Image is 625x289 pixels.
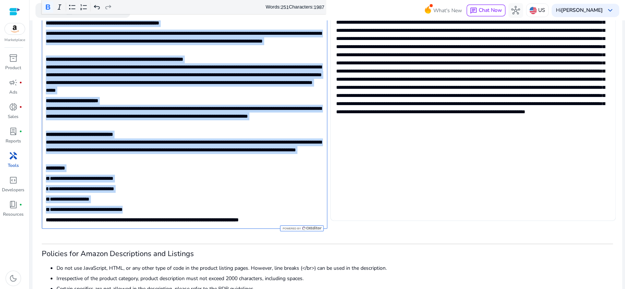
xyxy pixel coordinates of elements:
[9,127,18,136] span: lab_profile
[529,7,537,14] img: us.svg
[470,7,477,14] span: chat
[19,81,22,84] span: fiber_manual_record
[561,7,603,14] b: [PERSON_NAME]
[2,186,24,193] p: Developers
[41,6,50,15] span: search
[57,264,613,272] li: Do not use JavaScript, HTML, or any other type of code in the product listing pages. However, lin...
[281,4,289,10] label: 251
[4,37,25,43] p: Marketplace
[5,23,25,34] img: amazon.svg
[314,4,324,10] label: 1987
[479,7,502,14] span: Chat Now
[3,211,24,218] p: Resources
[9,176,18,185] span: code_blocks
[9,54,18,63] span: inventory_2
[606,6,615,15] span: keyboard_arrow_down
[19,130,22,133] span: fiber_manual_record
[9,89,17,95] p: Ads
[467,4,505,16] button: chatChat Now
[8,113,18,120] p: Sales
[6,138,21,144] p: Reports
[5,64,21,71] p: Product
[9,78,18,87] span: campaign
[9,274,18,283] span: dark_mode
[266,3,324,12] div: Words: Characters:
[57,275,613,282] li: Irrespective of the product category, product description must not exceed 2000 characters, includ...
[508,3,523,18] button: hub
[9,200,18,209] span: book_4
[9,103,18,111] span: donut_small
[19,105,22,108] span: fiber_manual_record
[19,203,22,206] span: fiber_manual_record
[433,4,462,17] span: What's New
[511,6,520,15] span: hub
[42,14,327,229] div: Rich Text Editor. Editing area: main. Press Alt+0 for help.
[9,151,18,160] span: handyman
[556,8,603,13] p: Hi
[538,4,545,17] p: US
[8,162,19,169] p: Tools
[282,227,301,230] span: Powered by
[42,249,613,258] h3: Policies for Amazon Descriptions and Listings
